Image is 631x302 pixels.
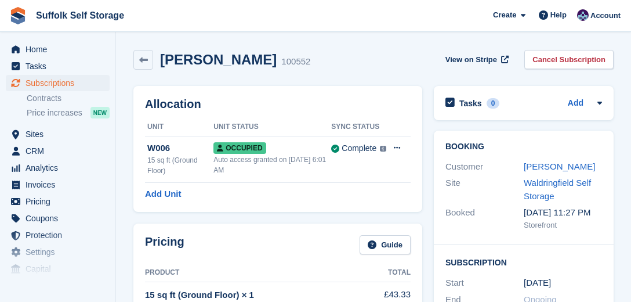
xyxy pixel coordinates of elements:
[459,98,482,109] h2: Tasks
[90,107,110,118] div: NEW
[445,142,602,152] h2: Booking
[213,154,331,175] div: Auto access granted on [DATE] 6:01 AM
[26,177,95,193] span: Invoices
[147,155,213,176] div: 15 sq ft (Ground Floor)
[6,177,110,193] a: menu
[160,52,277,67] h2: [PERSON_NAME]
[26,126,95,142] span: Sites
[360,235,411,254] a: Guide
[145,264,368,282] th: Product
[6,210,110,227] a: menu
[26,261,95,277] span: Capital
[26,75,95,91] span: Subscriptions
[26,41,95,57] span: Home
[445,206,524,231] div: Booked
[145,289,368,302] div: 15 sq ft (Ground Floor) × 1
[281,55,310,69] div: 100552
[550,9,567,21] span: Help
[6,193,110,210] a: menu
[590,10,621,21] span: Account
[441,50,511,69] a: View on Stripe
[27,107,82,118] span: Price increases
[445,177,524,203] div: Site
[26,227,95,243] span: Protection
[577,9,589,21] img: William Notcutt
[26,58,95,74] span: Tasks
[524,220,602,231] div: Storefront
[27,93,110,104] a: Contracts
[445,276,524,290] div: Start
[6,261,110,277] a: menu
[213,118,331,136] th: Unit Status
[145,98,411,111] h2: Allocation
[6,160,110,176] a: menu
[6,41,110,57] a: menu
[26,160,95,176] span: Analytics
[6,58,110,74] a: menu
[524,178,591,201] a: Waldringfield Self Storage
[524,161,595,171] a: [PERSON_NAME]
[342,142,376,154] div: Complete
[6,227,110,243] a: menu
[31,6,129,25] a: Suffolk Self Storage
[27,106,110,119] a: Price increases NEW
[147,142,213,155] div: W006
[145,188,181,201] a: Add Unit
[524,276,551,290] time: 2025-08-21 23:00:00 UTC
[493,9,516,21] span: Create
[368,264,411,282] th: Total
[445,160,524,174] div: Customer
[331,118,386,136] th: Sync Status
[6,143,110,159] a: menu
[6,75,110,91] a: menu
[445,54,497,66] span: View on Stripe
[6,244,110,260] a: menu
[6,126,110,142] a: menu
[487,98,500,109] div: 0
[524,50,614,69] a: Cancel Subscription
[524,206,602,220] div: [DATE] 11:27 PM
[145,235,184,254] h2: Pricing
[380,146,386,152] img: icon-info-grey-7440780725fd019a000dd9b08b2336e03edf1995a4989e88bcd33f0948082b44.svg
[445,256,602,268] h2: Subscription
[26,193,95,210] span: Pricing
[26,143,95,159] span: CRM
[568,97,583,110] a: Add
[26,244,95,260] span: Settings
[9,7,27,24] img: stora-icon-8386f47178a22dfd0bd8f6a31ec36ba5ce8667c1dd55bd0f319d3a0aa187defe.svg
[26,210,95,227] span: Coupons
[145,118,213,136] th: Unit
[213,142,266,154] span: Occupied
